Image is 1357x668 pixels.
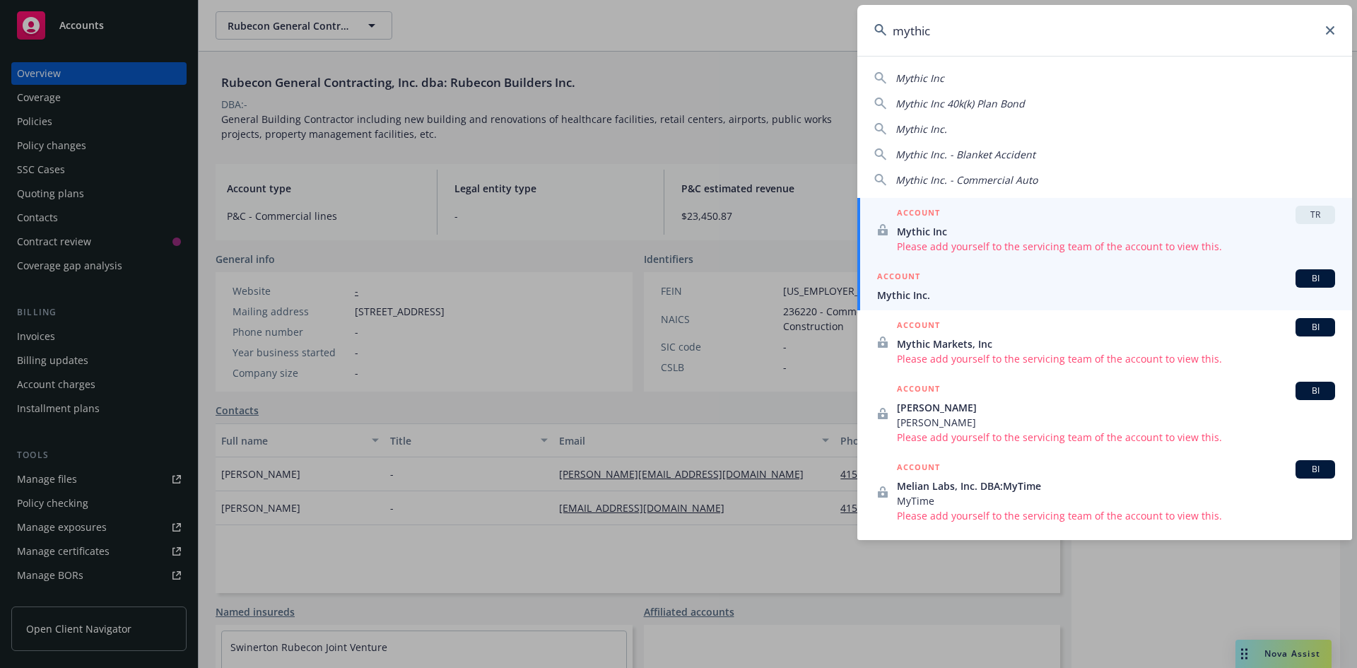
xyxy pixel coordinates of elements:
[877,288,1335,303] span: Mythic Inc.
[897,206,940,223] h5: ACCOUNT
[897,479,1335,493] span: Melian Labs, Inc. DBA:MyTime
[897,493,1335,508] span: MyTime
[1301,463,1329,476] span: BI
[897,382,940,399] h5: ACCOUNT
[895,122,947,136] span: Mythic Inc.
[857,374,1352,452] a: ACCOUNTBI[PERSON_NAME][PERSON_NAME]Please add yourself to the servicing team of the account to vi...
[897,318,940,335] h5: ACCOUNT
[897,400,1335,415] span: [PERSON_NAME]
[895,148,1035,161] span: Mythic Inc. - Blanket Accident
[897,430,1335,445] span: Please add yourself to the servicing team of the account to view this.
[877,269,920,286] h5: ACCOUNT
[877,539,910,553] h5: POLICY
[1301,209,1329,221] span: TR
[897,415,1335,430] span: [PERSON_NAME]
[895,71,944,85] span: Mythic Inc
[897,336,1335,351] span: Mythic Markets, Inc
[1301,385,1329,397] span: BI
[857,262,1352,310] a: ACCOUNTBIMythic Inc.
[897,508,1335,523] span: Please add yourself to the servicing team of the account to view this.
[897,460,940,477] h5: ACCOUNT
[897,351,1335,366] span: Please add yourself to the servicing team of the account to view this.
[857,310,1352,374] a: ACCOUNTBIMythic Markets, IncPlease add yourself to the servicing team of the account to view this.
[897,224,1335,239] span: Mythic Inc
[857,531,1352,592] a: POLICY
[857,5,1352,56] input: Search...
[857,198,1352,262] a: ACCOUNTTRMythic IncPlease add yourself to the servicing team of the account to view this.
[895,97,1025,110] span: Mythic Inc 40k(k) Plan Bond
[895,173,1038,187] span: Mythic Inc. - Commercial Auto
[1301,272,1329,285] span: BI
[857,452,1352,531] a: ACCOUNTBIMelian Labs, Inc. DBA:MyTimeMyTimePlease add yourself to the servicing team of the accou...
[897,239,1335,254] span: Please add yourself to the servicing team of the account to view this.
[1301,321,1329,334] span: BI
